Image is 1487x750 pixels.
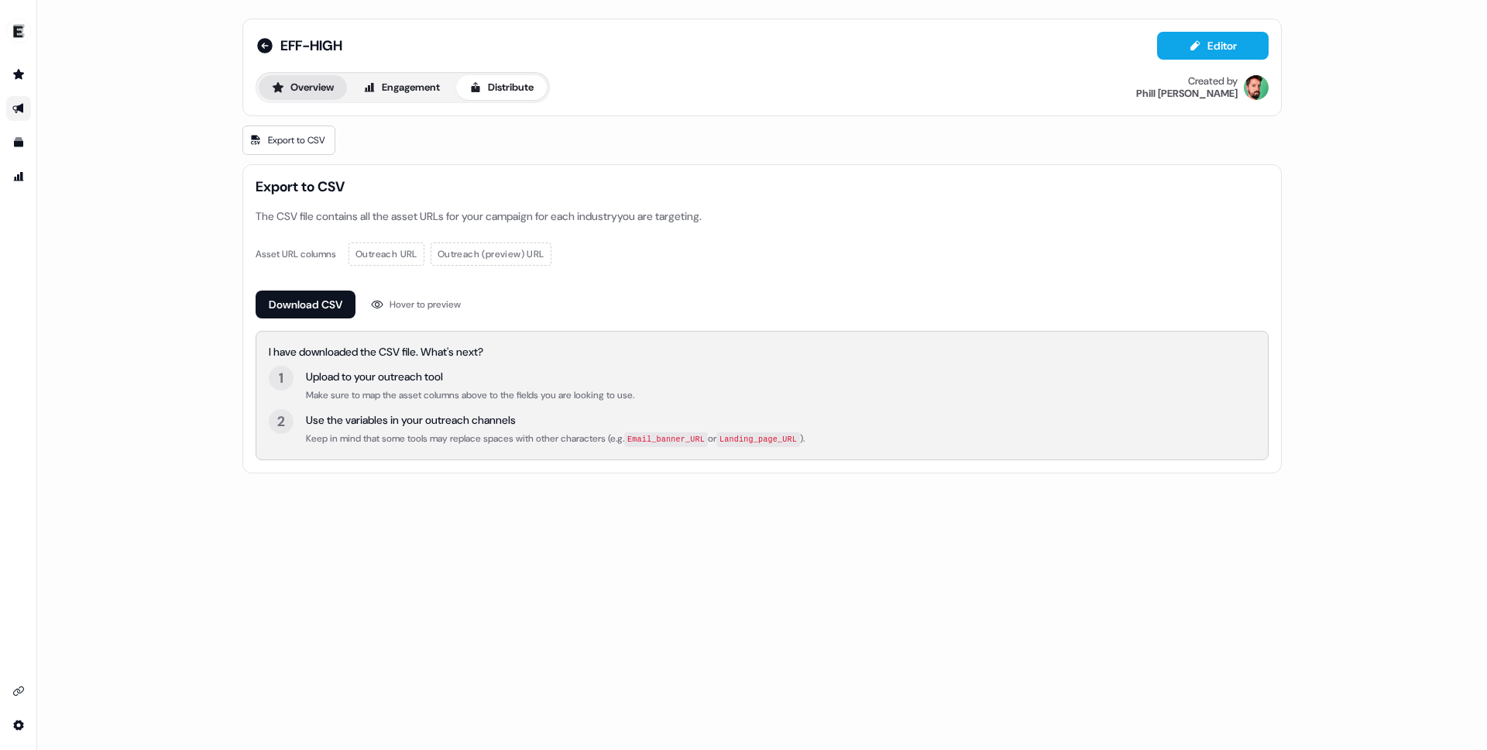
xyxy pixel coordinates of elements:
div: 2 [277,412,285,431]
a: Go to attribution [6,164,31,189]
div: Use the variables in your outreach channels [306,412,805,428]
div: Created by [1188,75,1238,88]
div: Upload to your outreach tool [306,369,634,384]
div: 1 [279,369,283,387]
code: Landing_page_URL [716,432,800,447]
button: Engagement [350,75,453,100]
div: Make sure to map the asset columns above to the fields you are looking to use. [306,387,634,403]
span: Export to CSV [256,177,1269,196]
div: Keep in mind that some tools may replace spaces with other characters (e.g. or ). [306,431,805,447]
a: Go to outbound experience [6,96,31,121]
a: Editor [1157,40,1269,56]
div: I have downloaded the CSV file. What's next? [269,344,1255,360]
a: Go to integrations [6,679,31,704]
code: Email_banner_URL [624,432,708,447]
button: Download CSV [256,291,355,318]
a: Go to templates [6,130,31,155]
div: Phill [PERSON_NAME] [1136,88,1238,100]
span: Outreach (preview) URL [438,246,544,262]
span: Export to CSV [268,132,325,148]
span: EFF-HIGH [280,36,342,55]
button: Editor [1157,32,1269,60]
div: Asset URL columns [256,246,336,262]
img: Phill [1244,75,1269,100]
div: The CSV file contains all the asset URLs for your campaign for each industry you are targeting. [256,208,1269,224]
button: Distribute [456,75,547,100]
a: Export to CSV [242,126,335,155]
a: Go to integrations [6,713,31,738]
div: Hover to preview [390,297,461,312]
button: Overview [259,75,347,100]
a: Go to prospects [6,62,31,87]
span: Outreach URL [355,246,417,262]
